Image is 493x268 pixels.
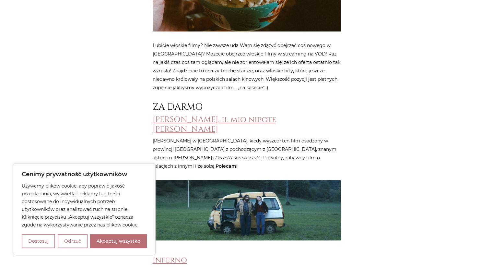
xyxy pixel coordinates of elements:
p: [PERSON_NAME] w [GEOGRAPHIC_DATA], kiedy wyszedł ten film osadzony w prowincji [GEOGRAPHIC_DATA] ... [153,137,341,170]
button: Akceptuj wszystko [90,234,147,248]
p: Używamy plików cookie, aby poprawić jakość przeglądania, wyświetlać reklamy lub treści dostosowan... [22,182,147,229]
a: [PERSON_NAME], il mio nipote [PERSON_NAME] [153,114,276,134]
h2: ZA DARMO [153,102,341,113]
a: Inferno [153,255,187,265]
p: Lubicie włoskie filmy? Nie zawsze uda Wam się zdążyć obejrzeć coś nowego w [GEOGRAPHIC_DATA]? Moż... [153,41,341,92]
strong: Polecam! [216,163,238,169]
button: Dostosuj [22,234,55,248]
em: Perfetti sconosciuti [215,155,259,161]
button: Odrzuć [58,234,88,248]
p: Cenimy prywatność użytkowników [22,170,147,178]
